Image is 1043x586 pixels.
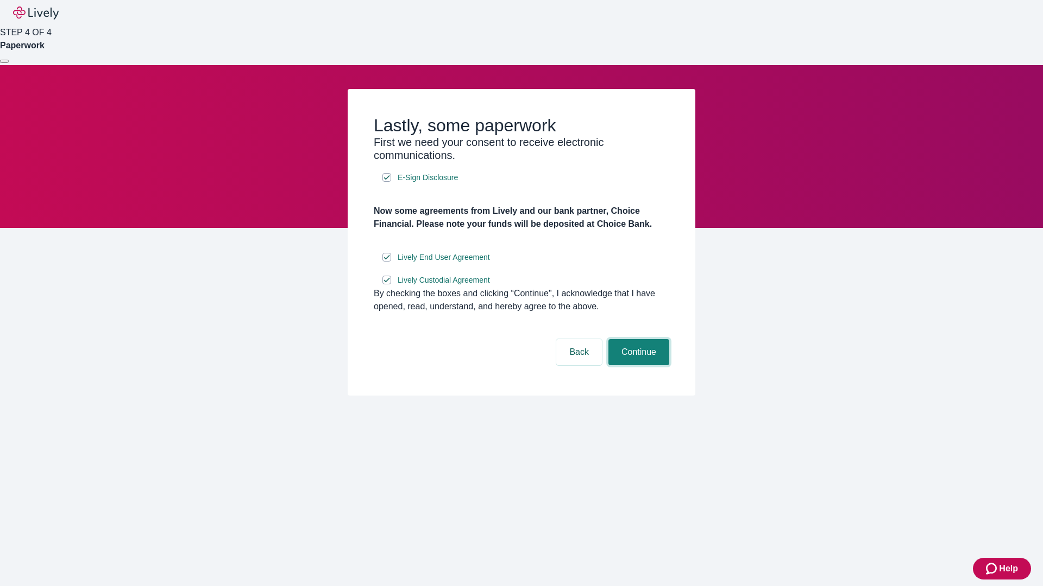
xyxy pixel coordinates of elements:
div: By checking the boxes and clicking “Continue", I acknowledge that I have opened, read, understand... [374,287,669,313]
span: Lively End User Agreement [398,252,490,263]
h4: Now some agreements from Lively and our bank partner, Choice Financial. Please note your funds wi... [374,205,669,231]
h2: Lastly, some paperwork [374,115,669,136]
button: Back [556,339,602,365]
h3: First we need your consent to receive electronic communications. [374,136,669,162]
span: Lively Custodial Agreement [398,275,490,286]
a: e-sign disclosure document [395,273,492,287]
a: e-sign disclosure document [395,171,460,184]
a: e-sign disclosure document [395,251,492,264]
button: Zendesk support iconHelp [973,558,1031,579]
span: E-Sign Disclosure [398,172,458,183]
img: Lively [13,7,59,20]
span: Help [999,562,1018,575]
button: Continue [608,339,669,365]
svg: Zendesk support icon [986,562,999,575]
